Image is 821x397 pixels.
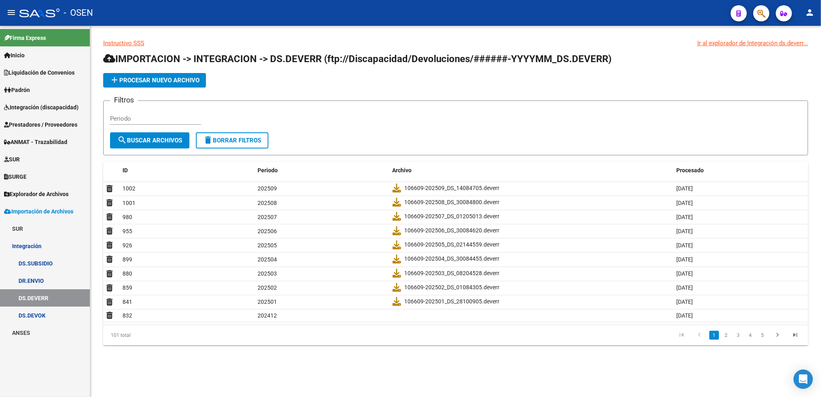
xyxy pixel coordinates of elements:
[676,297,805,307] div: [DATE]
[110,77,200,84] span: Procesar nuevo archivo
[721,331,731,340] a: 2
[405,212,500,221] span: 106609-202507_DS_01205013.deverr
[4,207,73,216] span: Importación de Archivos
[4,190,69,198] span: Explorador de Archivos
[4,138,67,146] span: ANMAT - Trazabilidad
[123,284,132,291] span: 859
[123,228,132,234] span: 955
[4,172,27,181] span: SURGE
[676,241,805,250] div: [DATE]
[4,155,20,164] span: SUR
[676,227,805,236] div: [DATE]
[258,312,277,319] span: 202412
[258,185,277,192] span: 202509
[110,132,189,148] button: Buscar Archivos
[258,228,277,234] span: 202506
[258,214,277,220] span: 202507
[676,255,805,264] div: [DATE]
[692,331,707,340] a: go to previous page
[805,8,815,17] mat-icon: person
[674,331,689,340] a: go to first page
[676,311,805,320] div: [DATE]
[393,167,412,173] span: Archivo
[697,39,808,48] div: Ir al explorador de Integración ds.deverr...
[720,328,732,342] li: page 2
[258,299,277,305] span: 202501
[794,370,813,389] div: Open Intercom Messenger
[673,162,808,179] datatable-header-cell: Procesado
[123,299,132,305] span: 841
[123,242,132,249] span: 926
[734,331,743,340] a: 3
[203,135,213,145] mat-icon: delete
[123,167,128,173] span: ID
[405,240,500,249] span: 106609-202505_DS_02144559.deverr
[405,269,500,278] span: 106609-202503_DS_08204528.deverr
[258,284,277,291] span: 202502
[123,256,132,263] span: 899
[103,40,144,47] a: Instructivo SSS
[203,137,261,144] span: Borrar Filtros
[405,297,500,306] span: 106609-202501_DS_28100905.deverr
[676,198,805,208] div: [DATE]
[258,242,277,249] span: 202505
[258,270,277,277] span: 202503
[389,162,673,179] datatable-header-cell: Archivo
[676,167,704,173] span: Procesado
[123,200,135,206] span: 1001
[103,53,611,65] span: IMPORTACION -> INTEGRACION -> DS.DEVERR (ftp://Discapacidad/Devoluciones/######-YYYYMM_DS.DEVERR)
[788,331,803,340] a: go to last page
[258,256,277,263] span: 202504
[744,328,757,342] li: page 4
[405,226,500,235] span: 106609-202506_DS_30084620.deverr
[103,73,206,88] button: Procesar nuevo archivo
[405,198,500,207] span: 106609-202508_DS_30084800.deverr
[6,8,16,17] mat-icon: menu
[4,120,77,129] span: Prestadores / Proveedores
[4,103,79,112] span: Integración (discapacidad)
[258,167,278,173] span: Periodo
[254,162,389,179] datatable-header-cell: Periodo
[123,270,132,277] span: 880
[732,328,744,342] li: page 3
[757,328,769,342] li: page 5
[64,4,93,22] span: - OSEN
[746,331,755,340] a: 4
[123,214,132,220] span: 980
[123,185,135,192] span: 1002
[103,325,243,345] div: 101 total
[117,135,127,145] mat-icon: search
[405,184,500,193] span: 106609-202509_DS_14084705.deverr
[196,132,268,148] button: Borrar Filtros
[405,283,500,292] span: 106609-202502_DS_01084305.deverr
[676,283,805,293] div: [DATE]
[119,162,254,179] datatable-header-cell: ID
[708,328,720,342] li: page 1
[110,94,138,106] h3: Filtros
[770,331,785,340] a: go to next page
[4,86,30,94] span: Padrón
[676,269,805,278] div: [DATE]
[4,51,25,60] span: Inicio
[4,68,75,77] span: Liquidación de Convenios
[258,200,277,206] span: 202508
[117,137,182,144] span: Buscar Archivos
[123,312,132,319] span: 832
[110,75,119,85] mat-icon: add
[758,331,767,340] a: 5
[676,213,805,222] div: [DATE]
[4,33,46,42] span: Firma Express
[709,331,719,340] a: 1
[676,184,805,193] div: [DATE]
[405,254,500,263] span: 106609-202504_DS_30084455.deverr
